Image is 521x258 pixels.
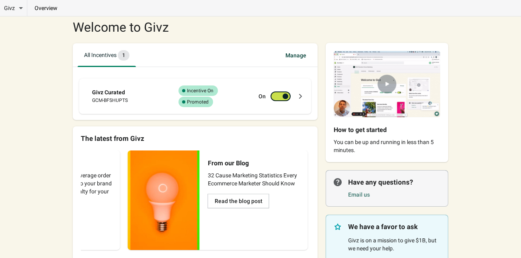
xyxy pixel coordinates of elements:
div: Givz Curated [92,88,166,96]
p: You can be up and running in less than 5 minutes. [334,138,440,154]
h2: Increasing AOV [20,158,99,168]
a: Email us [348,191,370,198]
span: Promoted [178,97,213,107]
p: We have a favor to ask [348,222,440,232]
img: cause-marketing-blog-post_c939yj.jpg [128,150,200,250]
h2: From our Blog [208,158,287,168]
button: All campaigns [76,44,137,67]
span: 1 [118,50,129,61]
span: Givz [4,4,15,12]
div: The latest from Givz [81,134,310,142]
p: Have any questions? [348,177,440,187]
img: de22701b3f454b70bb084da32b4ae3d0-1644416428799-with-play.gif [326,43,448,125]
p: Learn how to increase average order value by 30%, stay true to your brand and boost customer loya... [20,171,112,203]
button: Manage incentives [277,44,314,67]
span: All Incentives [84,52,129,58]
button: Read the blog post [208,194,269,208]
span: Manage [279,48,313,63]
div: Welcome to Givz [73,21,318,34]
h2: How to get started [334,125,427,135]
label: On [258,92,266,100]
p: 32 Cause Marketing Statistics Every Ecommerce Marketer Should Know [208,171,300,187]
span: Incentive On [178,85,218,96]
div: GCM-BFSHUPTS [92,96,166,104]
span: Read the blog post [215,198,263,204]
p: overview [27,4,65,12]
